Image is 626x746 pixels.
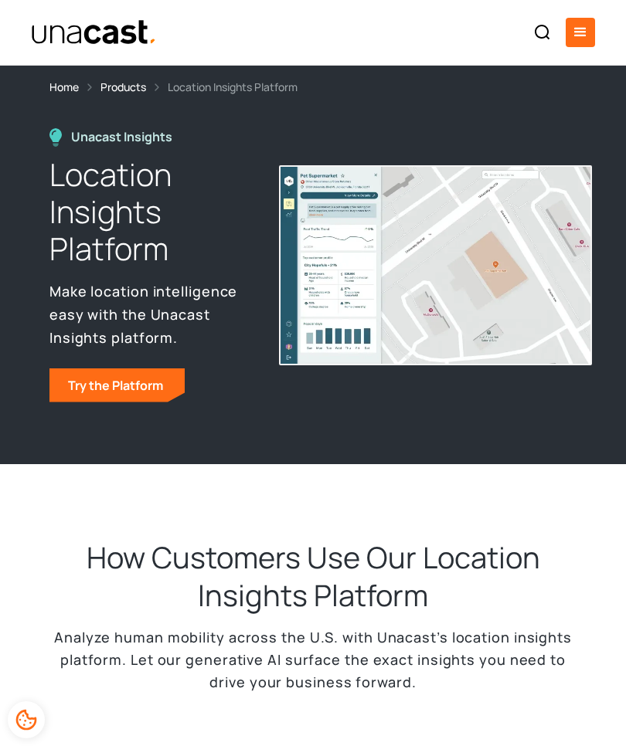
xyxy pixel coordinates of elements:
[49,538,577,615] h2: How Customers Use Our Location Insights Platform
[533,23,552,42] img: Search icon
[49,626,577,693] p: Analyze human mobility across the U.S. with Unacast’s location insights platform. Let our generat...
[49,280,260,349] p: Make location intelligence easy with the Unacast Insights platform.
[31,19,157,46] img: Unacast text logo
[71,128,172,146] div: Unacast Insights
[49,156,260,267] h1: Location Insights Platform
[566,18,595,47] div: menu
[8,701,45,738] div: Cookie Preferences
[31,19,157,46] a: home
[49,78,79,96] a: Home
[168,78,298,96] div: Location Insights Platform
[49,368,185,402] a: Try the Platform
[49,128,62,147] img: Location Insights Platform icon
[100,78,146,96] a: Products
